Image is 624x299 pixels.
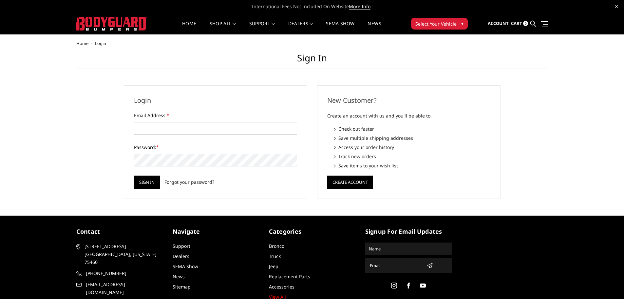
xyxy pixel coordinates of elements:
[134,96,297,105] h2: Login
[86,269,162,277] span: [PHONE_NUMBER]
[488,20,509,26] span: Account
[76,17,147,31] img: BODYGUARD BUMPERS
[173,273,185,280] a: News
[288,21,313,34] a: Dealers
[349,3,370,10] a: More Info
[134,112,297,119] label: Email Address:
[173,243,190,249] a: Support
[523,21,528,26] span: 0
[269,273,310,280] a: Replacement Parts
[269,243,284,249] a: Bronco
[415,20,457,27] span: Select Your Vehicle
[269,253,281,259] a: Truck
[367,260,424,271] input: Email
[327,178,373,184] a: Create Account
[269,227,355,236] h5: Categories
[488,15,509,32] a: Account
[76,281,163,296] a: [EMAIL_ADDRESS][DOMAIN_NAME]
[134,176,160,189] input: Sign in
[368,21,381,34] a: News
[327,96,490,105] h2: New Customer?
[210,21,236,34] a: shop all
[411,18,468,30] button: Select Your Vehicle
[134,144,297,151] label: Password:
[511,20,522,26] span: Cart
[327,112,490,120] p: Create an account with us and you'll be able to:
[269,263,278,269] a: Jeep
[326,21,354,34] a: SEMA Show
[365,227,452,236] h5: signup for email updates
[334,125,490,132] li: Check out faster
[76,269,163,277] a: [PHONE_NUMBER]
[173,227,259,236] h5: Navigate
[173,284,191,290] a: Sitemap
[86,281,162,296] span: [EMAIL_ADDRESS][DOMAIN_NAME]
[334,153,490,160] li: Track new orders
[327,176,373,189] button: Create Account
[76,53,548,69] h1: Sign in
[461,20,463,27] span: ▾
[173,263,198,269] a: SEMA Show
[249,21,275,34] a: Support
[76,227,163,236] h5: contact
[334,162,490,169] li: Save items to your wish list
[269,284,294,290] a: Accessories
[366,244,451,254] input: Name
[95,40,106,46] span: Login
[182,21,196,34] a: Home
[173,253,189,259] a: Dealers
[334,135,490,141] li: Save multiple shipping addresses
[334,144,490,151] li: Access your order history
[76,40,88,46] a: Home
[164,179,214,185] a: Forgot your password?
[511,15,528,32] a: Cart 0
[85,243,161,266] span: [STREET_ADDRESS] [GEOGRAPHIC_DATA], [US_STATE] 75460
